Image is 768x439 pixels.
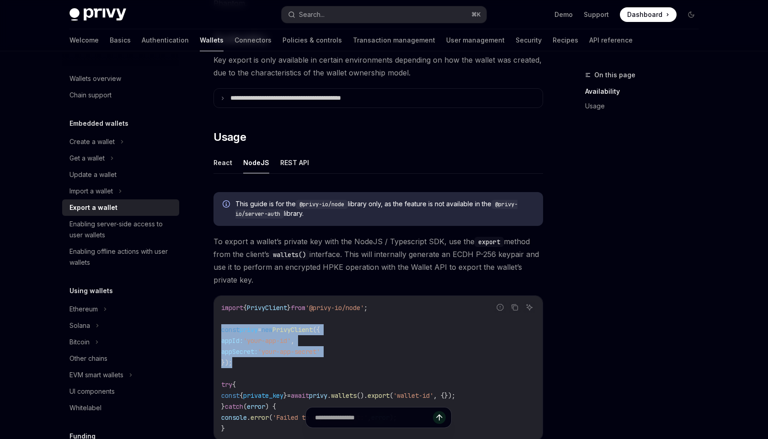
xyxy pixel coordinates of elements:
[509,301,521,313] button: Copy the contents from the code block
[291,337,294,345] span: ,
[213,152,232,173] button: React
[446,29,505,51] a: User management
[272,326,313,334] span: PrivyClient
[213,235,543,286] span: To export a wallet’s private key with the NodeJS / Typescript SDK, use the method from the client...
[69,90,112,101] div: Chain support
[327,391,331,400] span: .
[221,380,232,389] span: try
[309,391,327,400] span: privy
[299,9,325,20] div: Search...
[243,337,291,345] span: 'your-app-id'
[232,380,236,389] span: {
[261,326,272,334] span: new
[516,29,542,51] a: Security
[62,243,179,271] a: Enabling offline actions with user wallets
[221,348,258,356] span: appSecret:
[235,199,534,219] span: This guide is for the library only, as the feature is not available in the library.
[287,391,291,400] span: =
[283,391,287,400] span: }
[585,84,706,99] a: Availability
[62,166,179,183] a: Update a wallet
[627,10,662,19] span: Dashboard
[200,29,224,51] a: Wallets
[389,391,393,400] span: (
[523,301,535,313] button: Ask AI
[213,54,543,79] span: Key export is only available in certain environments depending on how the wallet was created, due...
[69,219,174,241] div: Enabling server-side access to user wallets
[240,326,258,334] span: privy
[69,73,121,84] div: Wallets overview
[305,304,364,312] span: '@privy-io/node'
[69,202,117,213] div: Export a wallet
[258,348,320,356] span: 'your-app-secret'
[247,304,287,312] span: PrivyClient
[223,200,232,209] svg: Info
[62,199,179,216] a: Export a wallet
[221,326,240,334] span: const
[368,391,389,400] span: export
[62,70,179,87] a: Wallets overview
[313,326,320,334] span: ({
[69,402,101,413] div: Whitelabel
[69,304,98,315] div: Ethereum
[213,130,246,145] span: Usage
[69,285,113,296] h5: Using wallets
[62,150,179,166] button: Get a wallet
[221,391,240,400] span: const
[69,169,117,180] div: Update a wallet
[247,402,265,411] span: error
[69,8,126,21] img: dark logo
[283,29,342,51] a: Policies & controls
[69,136,115,147] div: Create a wallet
[684,7,699,22] button: Toggle dark mode
[69,153,105,164] div: Get a wallet
[280,152,309,173] button: REST API
[62,301,179,317] button: Ethereum
[221,337,243,345] span: appId:
[331,391,357,400] span: wallets
[433,391,455,400] span: , {});
[258,326,261,334] span: =
[296,200,348,209] code: @privy-io/node
[282,6,486,23] button: Search...⌘K
[620,7,677,22] a: Dashboard
[393,391,433,400] span: 'wallet-id'
[243,152,269,173] button: NodeJS
[69,320,90,331] div: Solana
[353,29,435,51] a: Transaction management
[69,186,113,197] div: Import a wallet
[221,402,225,411] span: }
[69,353,107,364] div: Other chains
[584,10,609,19] a: Support
[315,407,433,428] input: Ask a question...
[553,29,578,51] a: Recipes
[291,391,309,400] span: await
[287,304,291,312] span: }
[69,386,115,397] div: UI components
[471,11,481,18] span: ⌘ K
[364,304,368,312] span: ;
[240,391,243,400] span: {
[69,118,128,129] h5: Embedded wallets
[494,301,506,313] button: Report incorrect code
[142,29,189,51] a: Authentication
[475,237,504,247] code: export
[62,216,179,243] a: Enabling server-side access to user wallets
[243,304,247,312] span: {
[69,337,90,348] div: Bitcoin
[433,411,446,424] button: Send message
[62,334,179,350] button: Bitcoin
[62,183,179,199] button: Import a wallet
[62,383,179,400] a: UI components
[585,99,706,113] a: Usage
[69,29,99,51] a: Welcome
[62,350,179,367] a: Other chains
[62,134,179,150] button: Create a wallet
[235,200,517,219] code: @privy-io/server-auth
[265,402,276,411] span: ) {
[62,400,179,416] a: Whitelabel
[555,10,573,19] a: Demo
[69,246,174,268] div: Enabling offline actions with user wallets
[589,29,633,51] a: API reference
[225,402,243,411] span: catch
